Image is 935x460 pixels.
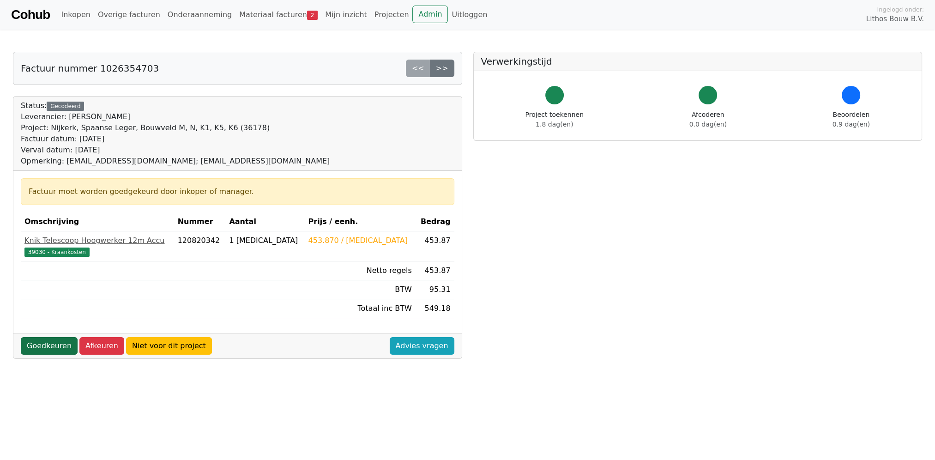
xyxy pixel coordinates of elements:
[416,261,454,280] td: 453.87
[94,6,164,24] a: Overige facturen
[448,6,491,24] a: Uitloggen
[24,235,170,257] a: Knik Telescoop Hoogwerker 12m Accu39030 - Kraankosten
[21,111,330,122] div: Leverancier: [PERSON_NAME]
[877,5,924,14] span: Ingelogd onder:
[416,212,454,231] th: Bedrag
[21,156,330,167] div: Opmerking: [EMAIL_ADDRESS][DOMAIN_NAME]; [EMAIL_ADDRESS][DOMAIN_NAME]
[536,121,573,128] span: 1.8 dag(en)
[481,56,915,67] h5: Verwerkingstijd
[832,110,870,129] div: Beoordelen
[866,14,924,24] span: Lithos Bouw B.V.
[305,212,416,231] th: Prijs / eenh.
[412,6,448,23] a: Admin
[305,299,416,318] td: Totaal inc BTW
[21,63,159,74] h5: Factuur nummer 1026354703
[21,212,174,231] th: Omschrijving
[321,6,371,24] a: Mijn inzicht
[416,299,454,318] td: 549.18
[371,6,413,24] a: Projecten
[174,212,226,231] th: Nummer
[21,145,330,156] div: Verval datum: [DATE]
[24,248,90,257] span: 39030 - Kraankosten
[689,121,727,128] span: 0.0 dag(en)
[235,6,321,24] a: Materiaal facturen2
[390,337,454,355] a: Advies vragen
[11,4,50,26] a: Cohub
[416,280,454,299] td: 95.31
[225,212,304,231] th: Aantal
[689,110,727,129] div: Afcoderen
[416,231,454,261] td: 453.87
[164,6,235,24] a: Onderaanneming
[47,102,84,111] div: Gecodeerd
[79,337,124,355] a: Afkeuren
[305,280,416,299] td: BTW
[229,235,301,246] div: 1 [MEDICAL_DATA]
[430,60,454,77] a: >>
[307,11,318,20] span: 2
[525,110,584,129] div: Project toekennen
[21,122,330,133] div: Project: Nijkerk, Spaanse Leger, Bouwveld M, N, K1, K5, K6 (36178)
[174,231,226,261] td: 120820342
[126,337,212,355] a: Niet voor dit project
[21,100,330,167] div: Status:
[21,133,330,145] div: Factuur datum: [DATE]
[308,235,412,246] div: 453.870 / [MEDICAL_DATA]
[21,337,78,355] a: Goedkeuren
[305,261,416,280] td: Netto regels
[24,235,170,246] div: Knik Telescoop Hoogwerker 12m Accu
[832,121,870,128] span: 0.9 dag(en)
[57,6,94,24] a: Inkopen
[29,186,446,197] div: Factuur moet worden goedgekeurd door inkoper of manager.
